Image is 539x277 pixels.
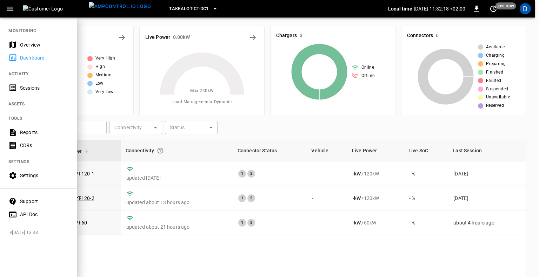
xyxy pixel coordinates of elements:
p: Local time [388,5,412,12]
button: set refresh interval [488,3,499,14]
div: Sessions [20,84,69,91]
div: Support [20,198,69,205]
div: Settings [20,172,69,179]
span: just now [495,2,516,9]
div: Reports [20,129,69,136]
div: API Doc [20,211,69,218]
div: CDRs [20,142,69,149]
img: Customer Logo [23,5,86,12]
span: v [DATE] 13:38 [10,229,72,236]
div: profile-icon [520,3,531,14]
div: Overview [20,41,69,48]
span: Takealot-CT-DC1 [169,5,209,13]
p: [DATE] 11:32:18 +02:00 [414,5,465,12]
div: Dashboard [20,54,69,61]
img: ampcontrol.io logo [89,2,151,11]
